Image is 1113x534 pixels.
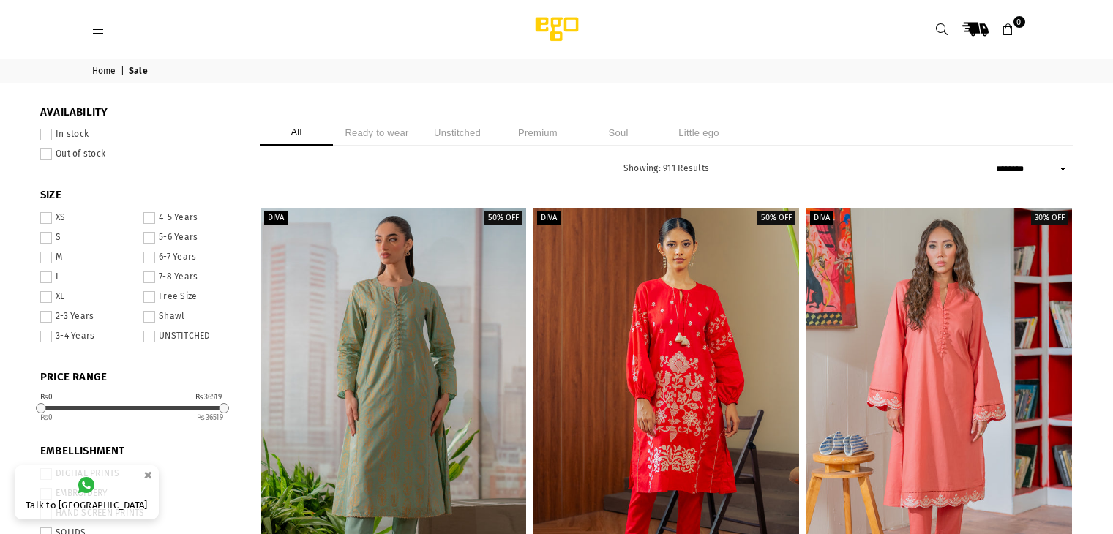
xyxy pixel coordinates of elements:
[40,129,238,140] label: In stock
[1031,211,1068,225] label: 30% off
[623,163,709,173] span: Showing: 911 Results
[197,413,223,422] ins: 36519
[260,120,333,146] li: All
[40,311,135,323] label: 2-3 Years
[40,291,135,303] label: XL
[40,252,135,263] label: M
[40,413,53,422] ins: 0
[40,148,238,160] label: Out of stock
[143,291,238,303] label: Free Size
[537,211,561,225] label: Diva
[143,331,238,342] label: UNSTITCHED
[143,271,238,283] label: 7-8 Years
[139,463,157,487] button: ×
[264,211,288,225] label: Diva
[40,271,135,283] label: L
[340,120,413,146] li: Ready to wear
[757,211,795,225] label: 50% off
[810,211,833,225] label: Diva
[143,252,238,263] label: 6-7 Years
[15,465,159,519] a: Talk to [GEOGRAPHIC_DATA]
[1013,16,1025,28] span: 0
[40,444,238,459] span: EMBELLISHMENT
[421,120,494,146] li: Unstitched
[86,23,112,34] a: Menu
[92,66,119,78] a: Home
[40,331,135,342] label: 3-4 Years
[929,16,956,42] a: Search
[195,394,222,401] div: ₨36519
[582,120,655,146] li: Soul
[40,394,53,401] div: ₨0
[40,188,238,203] span: SIZE
[143,212,238,224] label: 4-5 Years
[40,232,135,244] label: S
[40,212,135,224] label: XS
[40,105,238,120] span: Availability
[143,311,238,323] label: Shawl
[995,16,1022,42] a: 0
[81,59,1033,83] nav: breadcrumbs
[662,120,735,146] li: Little ego
[143,232,238,244] label: 5-6 Years
[484,211,522,225] label: 50% off
[129,66,150,78] span: Sale
[501,120,574,146] li: Premium
[121,66,127,78] span: |
[495,15,619,44] img: Ego
[40,370,238,385] span: PRICE RANGE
